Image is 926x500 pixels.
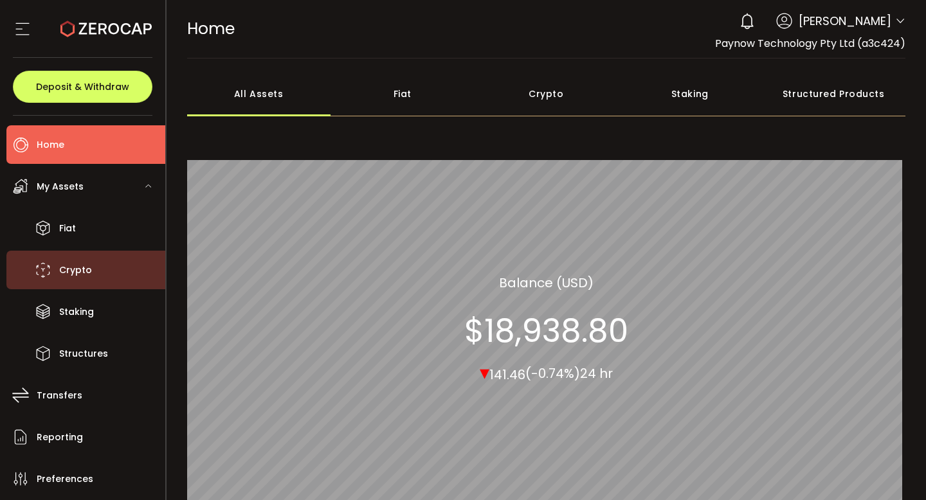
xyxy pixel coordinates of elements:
span: [PERSON_NAME] [799,12,891,30]
div: Crypto [475,71,619,116]
span: Structures [59,344,108,363]
span: 24 hr [580,364,613,382]
span: Home [187,17,235,40]
span: My Assets [37,177,84,196]
span: Home [37,136,64,154]
section: Balance (USD) [499,272,594,292]
button: Deposit & Withdraw [13,71,152,103]
div: Staking [618,71,762,116]
span: Crypto [59,261,92,280]
iframe: Chat Widget [862,438,926,500]
span: Fiat [59,219,76,238]
span: Deposit & Withdraw [36,82,129,91]
span: Reporting [37,428,83,447]
span: 141.46 [489,365,525,383]
div: All Assets [187,71,331,116]
div: Structured Products [762,71,906,116]
span: Transfers [37,386,82,405]
span: Paynow Technology Pty Ltd (a3c424) [715,36,905,51]
section: $18,938.80 [464,311,628,350]
div: Fiat [331,71,475,116]
span: Preferences [37,470,93,488]
span: Staking [59,303,94,321]
span: ▾ [480,358,489,386]
span: (-0.74%) [525,364,580,382]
